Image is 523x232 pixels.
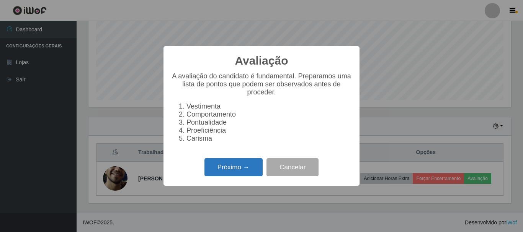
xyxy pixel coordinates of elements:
button: Próximo → [204,158,263,176]
li: Proeficiência [186,127,352,135]
li: Pontualidade [186,118,352,127]
p: A avaliação do candidato é fundamental. Preparamos uma lista de pontos que podem ser observados a... [171,72,352,96]
button: Cancelar [266,158,319,176]
li: Carisma [186,135,352,143]
li: Comportamento [186,110,352,118]
h2: Avaliação [235,54,288,68]
li: Vestimenta [186,102,352,110]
